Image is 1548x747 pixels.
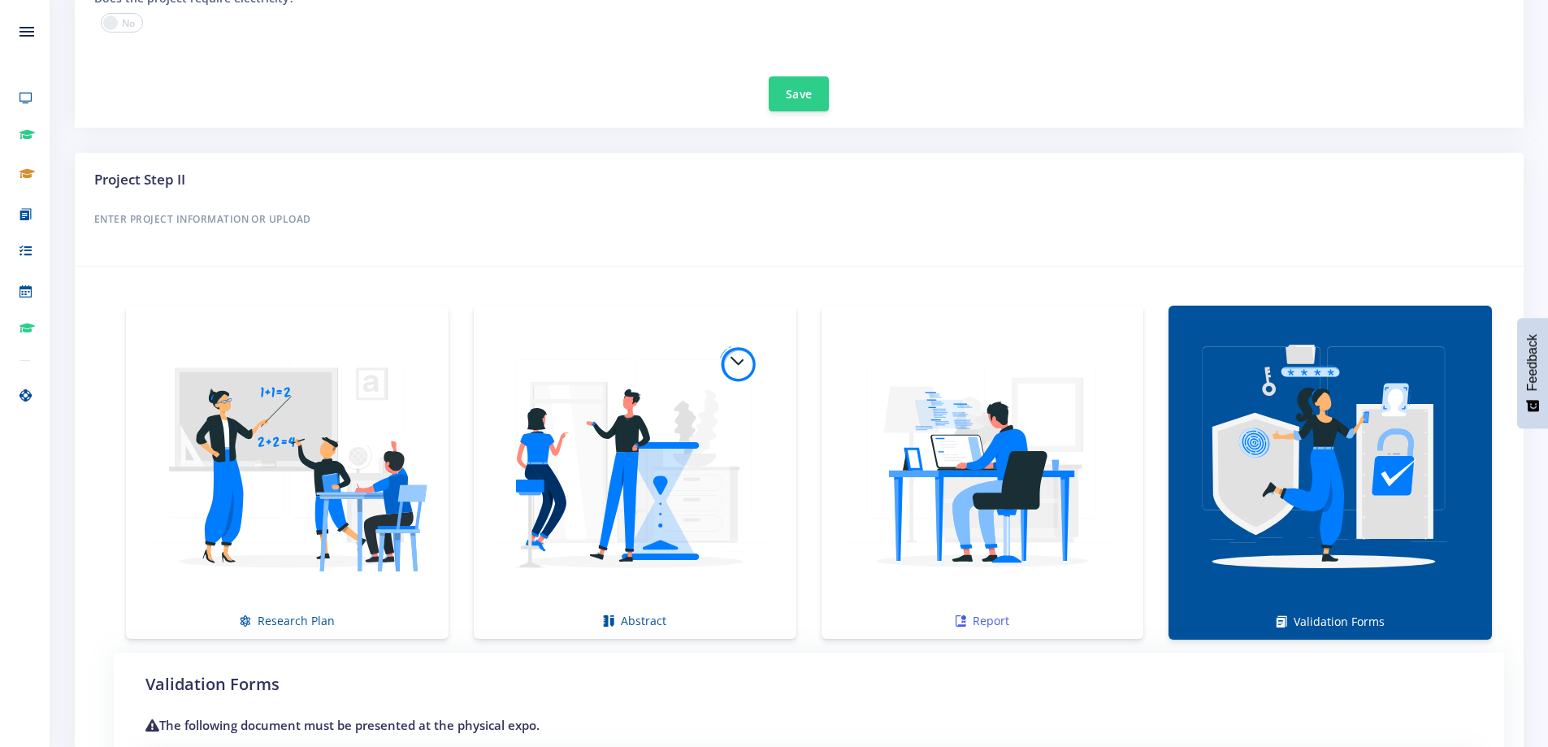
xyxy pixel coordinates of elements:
[126,306,449,639] a: Research Plan
[835,315,1131,612] img: Report
[94,169,1504,190] h3: Project Step II
[487,315,783,612] img: Abstract
[769,76,829,111] button: Save
[822,306,1144,639] a: Report
[1182,315,1479,613] img: Validation Forms
[139,315,436,612] img: Research Plan
[1525,334,1540,391] span: Feedback
[145,672,1472,697] h2: Validation Forms
[474,306,796,639] a: Abstract
[1517,318,1548,428] button: Feedback - Show survey
[94,209,1504,230] h6: Enter Project Information or Upload
[145,716,1472,735] h4: The following document must be presented at the physical expo.
[1169,306,1492,640] a: Validation Forms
